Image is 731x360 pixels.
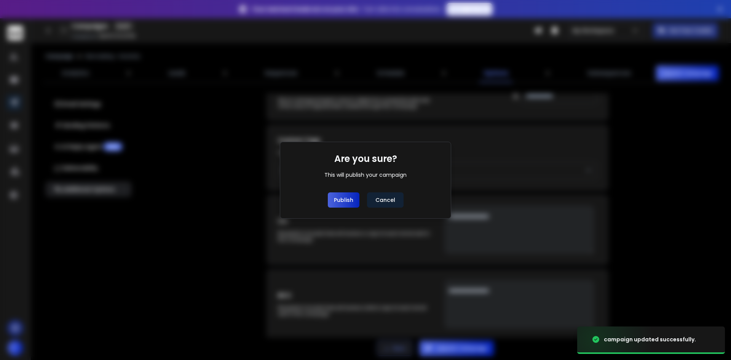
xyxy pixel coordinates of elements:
[334,153,397,165] h1: Are you sure?
[604,336,696,343] div: campaign updated successfully.
[324,171,407,179] div: This will publish your campaign
[328,192,359,208] button: Publish
[367,192,404,208] button: Cancel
